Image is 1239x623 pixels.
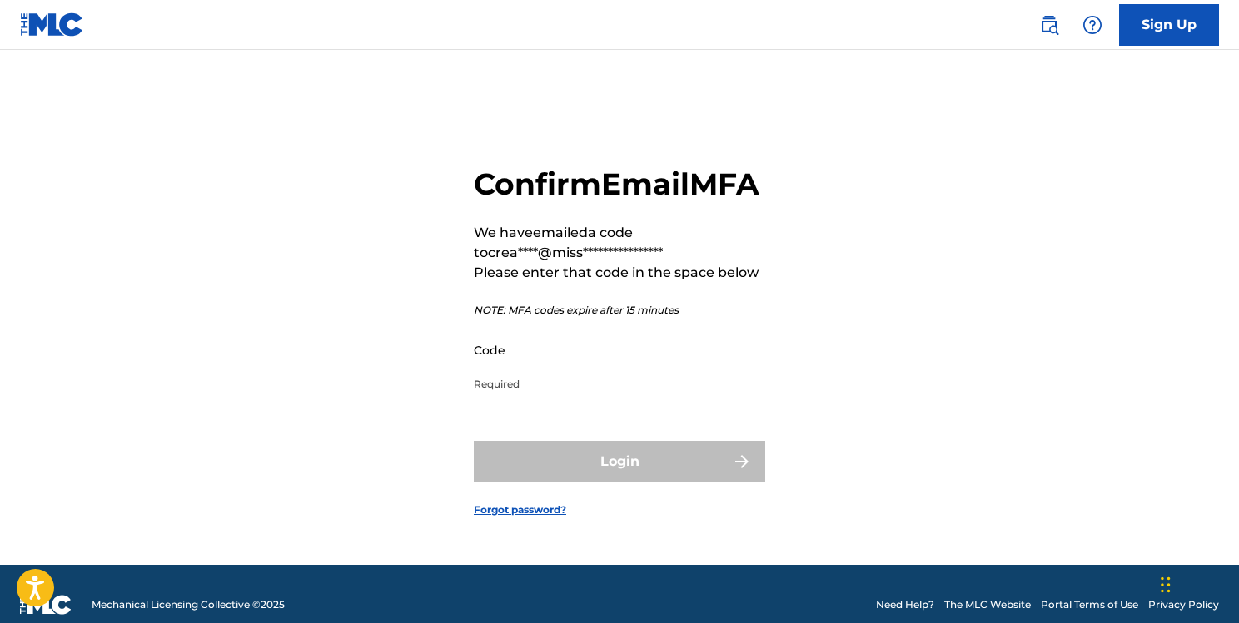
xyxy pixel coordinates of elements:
p: Required [474,377,755,392]
a: Privacy Policy [1148,597,1219,612]
p: Please enter that code in the space below [474,263,765,283]
img: MLC Logo [20,12,84,37]
span: Mechanical Licensing Collective © 2025 [92,597,285,612]
img: help [1082,15,1102,35]
a: Portal Terms of Use [1041,597,1138,612]
a: The MLC Website [944,597,1031,612]
div: Help [1076,8,1109,42]
iframe: Chat Widget [1156,543,1239,623]
a: Need Help? [876,597,934,612]
a: Sign Up [1119,4,1219,46]
div: Drag [1161,560,1171,610]
p: NOTE: MFA codes expire after 15 minutes [474,303,765,318]
h2: Confirm Email MFA [474,166,765,203]
a: Public Search [1032,8,1066,42]
img: logo [20,595,72,615]
img: search [1039,15,1059,35]
a: Forgot password? [474,502,566,517]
